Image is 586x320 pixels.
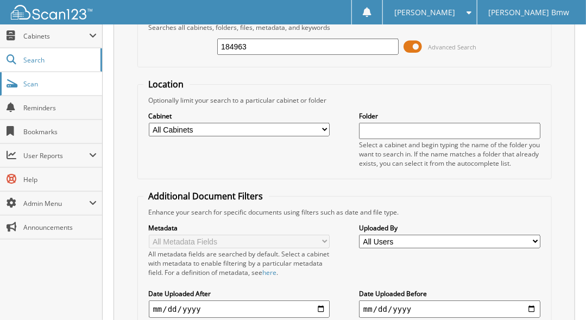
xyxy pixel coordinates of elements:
[23,151,89,160] span: User Reports
[143,208,546,217] div: Enhance your search for specific documents using filters such as date and file type.
[143,23,546,32] div: Searches all cabinets, folders, files, metadata, and keywords
[489,9,570,16] span: [PERSON_NAME] Bmw
[359,140,540,168] div: Select a cabinet and begin typing the name of the folder you want to search in. If the name match...
[23,175,97,184] span: Help
[394,9,455,16] span: [PERSON_NAME]
[359,289,540,298] label: Date Uploaded Before
[149,249,330,277] div: All metadata fields are searched by default. Select a cabinet with metadata to enable filtering b...
[359,223,540,233] label: Uploaded By
[23,79,97,89] span: Scan
[149,223,330,233] label: Metadata
[149,300,330,318] input: start
[23,223,97,232] span: Announcements
[263,268,277,277] a: here
[359,300,540,318] input: end
[143,190,269,202] legend: Additional Document Filters
[143,78,190,90] legend: Location
[23,199,89,208] span: Admin Menu
[23,55,95,65] span: Search
[143,96,546,105] div: Optionally limit your search to a particular cabinet or folder
[359,111,540,121] label: Folder
[23,103,97,112] span: Reminders
[532,268,586,320] iframe: Chat Widget
[23,32,89,41] span: Cabinets
[429,43,477,51] span: Advanced Search
[23,127,97,136] span: Bookmarks
[11,5,92,20] img: scan123-logo-white.svg
[149,111,330,121] label: Cabinet
[149,289,330,298] label: Date Uploaded After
